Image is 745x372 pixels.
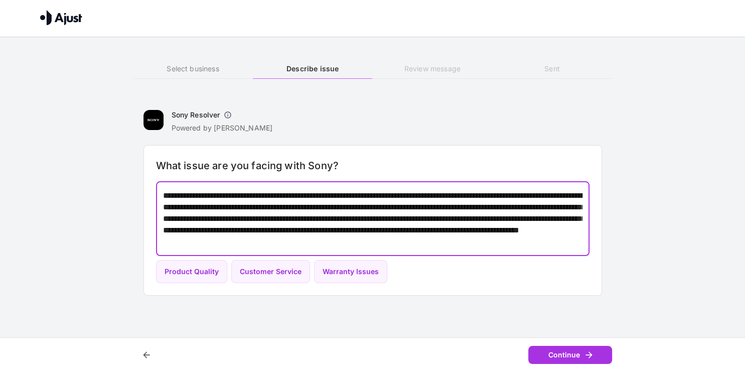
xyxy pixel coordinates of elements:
[314,260,387,284] button: Warranty Issues
[528,346,612,364] button: Continue
[156,260,227,284] button: Product Quality
[156,158,589,174] h6: What issue are you facing with Sony?
[253,63,372,74] h6: Describe issue
[172,110,220,120] h6: Sony Resolver
[492,63,612,74] h6: Sent
[231,260,310,284] button: Customer Service
[172,123,273,133] p: Powered by [PERSON_NAME]
[133,63,253,74] h6: Select business
[143,110,164,130] img: Sony
[40,10,82,25] img: Ajust
[373,63,492,74] h6: Review message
